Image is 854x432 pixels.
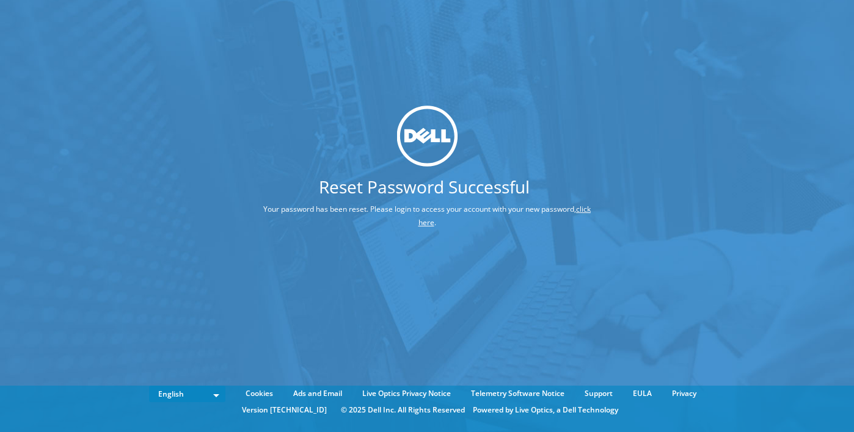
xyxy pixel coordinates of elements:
a: Cookies [236,387,282,400]
a: Telemetry Software Notice [462,387,574,400]
p: Your password has been reset. Please login to access your account with your new password, . [214,203,641,229]
li: Powered by Live Optics, a Dell Technology [473,403,618,417]
li: Version [TECHNICAL_ID] [236,403,333,417]
a: EULA [624,387,661,400]
img: dell_svg_logo.svg [396,106,458,167]
a: Support [575,387,622,400]
h1: Reset Password Successful [214,178,635,195]
li: © 2025 Dell Inc. All Rights Reserved [335,403,471,417]
a: Privacy [663,387,706,400]
a: Ads and Email [284,387,351,400]
a: Live Optics Privacy Notice [353,387,460,400]
a: click here [418,204,591,228]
